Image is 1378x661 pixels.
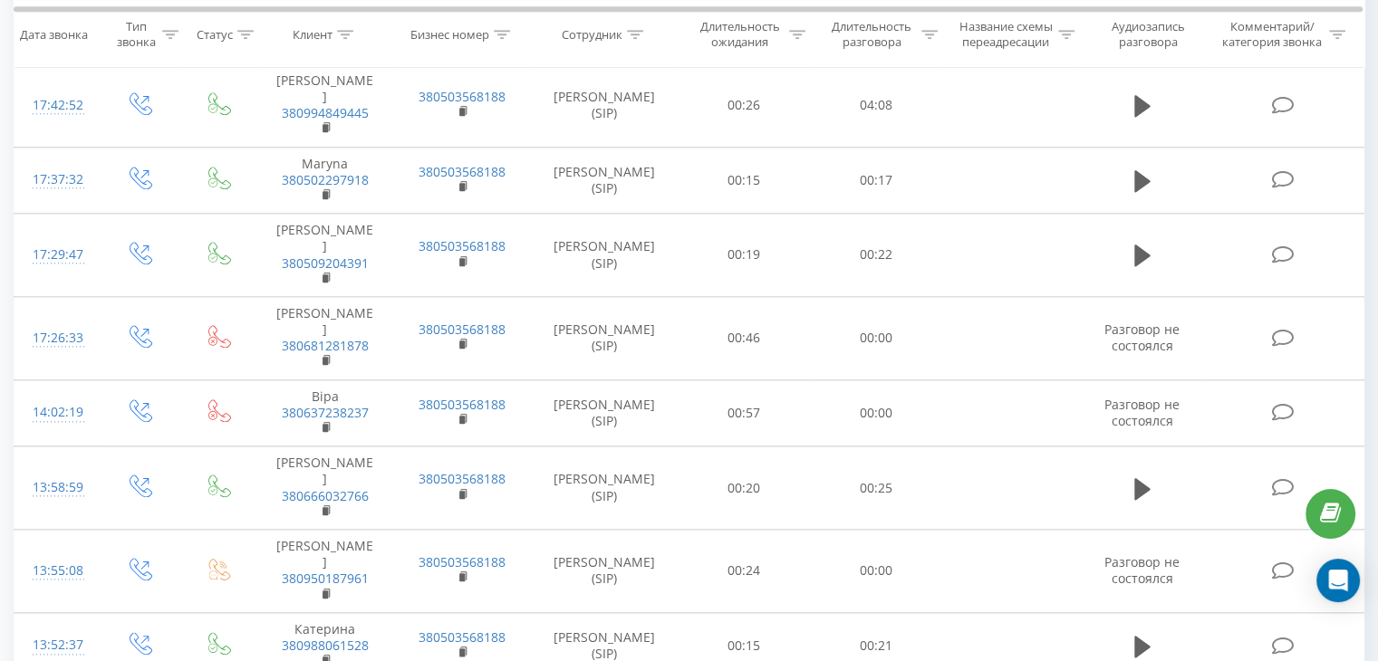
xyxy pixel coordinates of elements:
[679,296,810,379] td: 00:46
[1219,19,1325,50] div: Комментарий/категория звонка
[419,321,506,338] a: 380503568188
[33,237,81,273] div: 17:29:47
[282,637,369,654] a: 380988061528
[419,628,506,646] a: 380503568188
[810,529,941,612] td: 00:00
[33,162,81,197] div: 17:37:32
[679,446,810,530] td: 00:20
[33,88,81,123] div: 17:42:52
[1104,553,1180,587] span: Разговор не состоялся
[256,147,393,214] td: Maryna
[33,395,81,430] div: 14:02:19
[33,470,81,505] div: 13:58:59
[256,529,393,612] td: [PERSON_NAME]
[256,446,393,530] td: [PERSON_NAME]
[695,19,785,50] div: Длительность ожидания
[959,19,1054,50] div: Название схемы переадресации
[1104,396,1180,429] span: Разговор не состоялся
[531,296,679,379] td: [PERSON_NAME] (SIP)
[256,214,393,297] td: [PERSON_NAME]
[282,254,369,272] a: 380509204391
[293,26,332,42] div: Клиент
[1316,559,1360,602] div: Open Intercom Messenger
[282,337,369,354] a: 380681281878
[419,470,506,487] a: 380503568188
[33,553,81,589] div: 13:55:08
[419,237,506,254] a: 380503568188
[810,147,941,214] td: 00:17
[810,63,941,147] td: 04:08
[256,379,393,446] td: Віра
[419,163,506,180] a: 380503568188
[679,379,810,446] td: 00:57
[679,529,810,612] td: 00:24
[256,63,393,147] td: [PERSON_NAME]
[531,63,679,147] td: [PERSON_NAME] (SIP)
[282,570,369,587] a: 380950187961
[282,487,369,504] a: 380666032766
[826,19,917,50] div: Длительность разговора
[410,26,489,42] div: Бизнес номер
[531,147,679,214] td: [PERSON_NAME] (SIP)
[33,321,81,356] div: 17:26:33
[679,214,810,297] td: 00:19
[282,104,369,121] a: 380994849445
[531,446,679,530] td: [PERSON_NAME] (SIP)
[810,296,941,379] td: 00:00
[810,446,941,530] td: 00:25
[1104,321,1180,354] span: Разговор не состоялся
[419,88,506,105] a: 380503568188
[282,171,369,188] a: 380502297918
[1095,19,1201,50] div: Аудиозапись разговора
[810,379,941,446] td: 00:00
[114,19,157,50] div: Тип звонка
[531,529,679,612] td: [PERSON_NAME] (SIP)
[419,553,506,570] a: 380503568188
[531,379,679,446] td: [PERSON_NAME] (SIP)
[810,214,941,297] td: 00:22
[282,404,369,421] a: 380637238237
[197,26,233,42] div: Статус
[531,214,679,297] td: [PERSON_NAME] (SIP)
[562,26,622,42] div: Сотрудник
[256,296,393,379] td: [PERSON_NAME]
[20,26,88,42] div: Дата звонка
[679,147,810,214] td: 00:15
[679,63,810,147] td: 00:26
[419,396,506,413] a: 380503568188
